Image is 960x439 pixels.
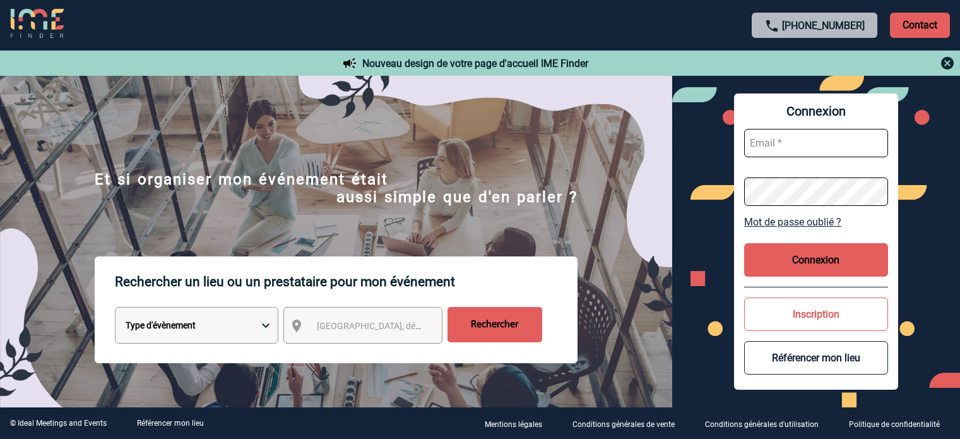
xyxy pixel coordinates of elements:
[744,129,888,157] input: Email *
[317,321,492,331] span: [GEOGRAPHIC_DATA], département, région...
[485,420,542,429] p: Mentions légales
[475,418,562,430] a: Mentions légales
[137,419,204,428] a: Référencer mon lieu
[890,13,950,38] p: Contact
[782,20,865,32] a: [PHONE_NUMBER]
[10,419,107,428] div: © Ideal Meetings and Events
[705,420,819,429] p: Conditions générales d'utilisation
[849,420,940,429] p: Politique de confidentialité
[764,18,779,33] img: call-24-px.png
[695,418,839,430] a: Conditions générales d'utilisation
[744,104,888,119] span: Connexion
[744,341,888,375] button: Référencer mon lieu
[447,307,542,342] input: Rechercher
[572,420,675,429] p: Conditions générales de vente
[562,418,695,430] a: Conditions générales de vente
[744,243,888,277] button: Connexion
[744,216,888,228] a: Mot de passe oublié ?
[839,418,960,430] a: Politique de confidentialité
[744,298,888,331] button: Inscription
[115,256,578,307] p: Rechercher un lieu ou un prestataire pour mon événement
